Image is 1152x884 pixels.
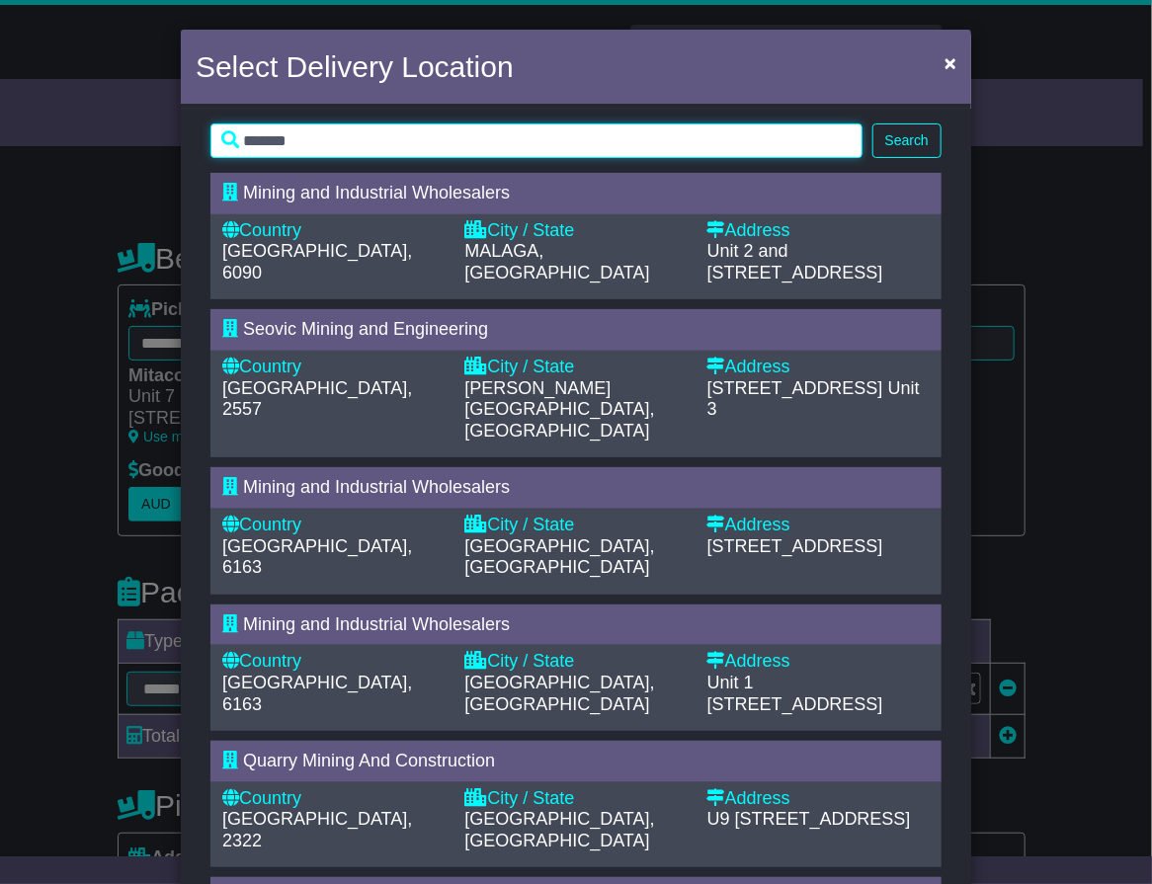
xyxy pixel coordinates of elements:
div: Country [222,788,445,810]
span: Unit 1 [707,673,754,692]
span: Mining and Industrial Wholesalers [243,614,510,634]
div: Country [222,651,445,673]
span: [GEOGRAPHIC_DATA], [GEOGRAPHIC_DATA] [464,536,654,578]
div: Address [707,651,930,673]
span: [STREET_ADDRESS] [707,536,883,556]
button: Close [935,42,966,83]
span: [GEOGRAPHIC_DATA], [GEOGRAPHIC_DATA] [464,809,654,850]
div: Country [222,515,445,536]
div: City / State [464,651,687,673]
button: Search [872,123,942,158]
span: [PERSON_NAME][GEOGRAPHIC_DATA], [GEOGRAPHIC_DATA] [464,378,654,441]
span: [GEOGRAPHIC_DATA], 6090 [222,241,412,282]
div: Address [707,515,930,536]
span: [GEOGRAPHIC_DATA], 6163 [222,536,412,578]
span: [STREET_ADDRESS] [707,694,883,714]
span: Unit 3 [707,378,920,420]
div: City / State [464,357,687,378]
span: Seovic Mining and Engineering [243,319,488,339]
div: Country [222,220,445,242]
span: Quarry Mining And Construction [243,751,495,770]
div: City / State [464,220,687,242]
span: × [945,51,956,74]
h4: Select Delivery Location [196,44,514,89]
span: U9 [STREET_ADDRESS] [707,809,911,829]
div: City / State [464,788,687,810]
span: [GEOGRAPHIC_DATA], 6163 [222,673,412,714]
div: Address [707,788,930,810]
div: City / State [464,515,687,536]
span: Mining and Industrial Wholesalers [243,477,510,497]
span: Mining and Industrial Wholesalers [243,183,510,202]
span: [GEOGRAPHIC_DATA], [GEOGRAPHIC_DATA] [464,673,654,714]
div: Country [222,357,445,378]
div: Address [707,220,930,242]
div: Address [707,357,930,378]
span: [GEOGRAPHIC_DATA], 2322 [222,809,412,850]
span: [GEOGRAPHIC_DATA], 2557 [222,378,412,420]
span: Unit 2 and [STREET_ADDRESS] [707,241,883,282]
span: MALAGA, [GEOGRAPHIC_DATA] [464,241,649,282]
span: [STREET_ADDRESS] [707,378,883,398]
